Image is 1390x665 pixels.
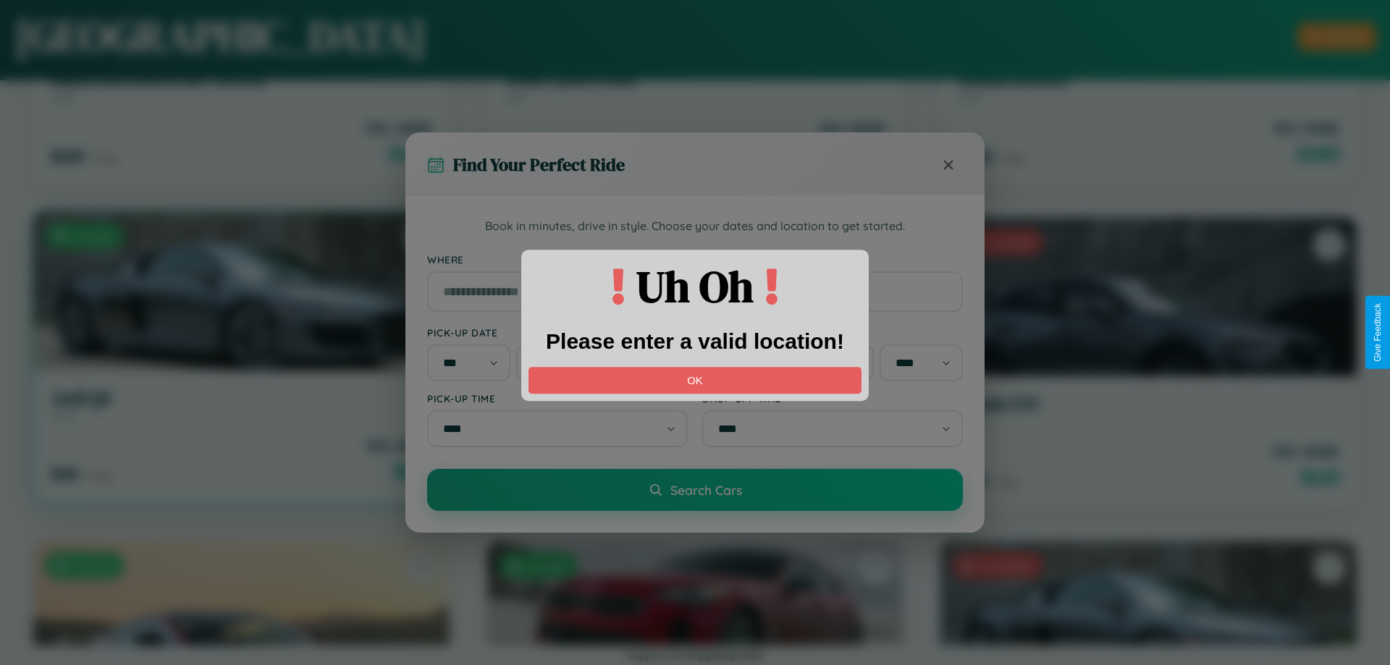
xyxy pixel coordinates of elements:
label: Pick-up Time [427,392,688,404]
p: Book in minutes, drive in style. Choose your dates and location to get started. [427,217,963,236]
h3: Find Your Perfect Ride [453,153,625,177]
span: Search Cars [670,482,742,498]
label: Drop-off Time [702,392,963,404]
label: Pick-up Date [427,326,688,339]
label: Where [427,253,963,266]
label: Drop-off Date [702,326,963,339]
